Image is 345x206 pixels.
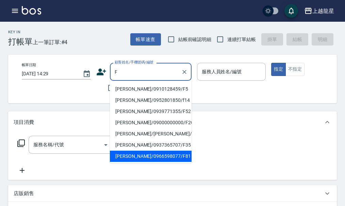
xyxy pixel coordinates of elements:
li: [PERSON_NAME]/[PERSON_NAME]/F68 [110,128,192,139]
label: 顧客姓名/手機號碼/編號 [115,60,153,65]
button: save [284,4,298,18]
button: 上越龍星 [301,4,337,18]
li: [PERSON_NAME]/09000000000/F20 [110,117,192,128]
li: [PERSON_NAME]/0966598077/F81 [110,151,192,162]
img: Logo [22,6,41,15]
button: 不指定 [285,63,305,76]
button: Clear [180,67,189,77]
p: 項目消費 [14,119,34,126]
div: 上越龍星 [312,7,334,15]
div: 店販銷售 [8,185,337,202]
h2: Key In [8,30,33,34]
li: [PERSON_NAME]/0939771355/F52 [110,106,192,117]
li: [PERSON_NAME]/0952801850/f14 [110,95,192,106]
span: 結帳前確認明細 [178,36,212,43]
p: 店販銷售 [14,190,34,197]
h3: 打帳單 [8,37,33,46]
li: [PERSON_NAME]/0937365707/F35 [110,139,192,151]
div: 項目消費 [8,111,337,133]
span: 上一筆訂單:#4 [33,38,68,46]
button: 帳單速查 [130,33,161,46]
li: [PERSON_NAME]/0921122849/F44 [110,162,192,173]
button: 指定 [271,63,286,76]
button: Choose date, selected date is 2025-08-15 [79,66,95,82]
li: [PERSON_NAME]/0910128459/F5 [110,83,192,95]
span: 連續打單結帳 [227,36,256,43]
label: 帳單日期 [22,62,36,68]
button: Open [100,139,111,150]
input: YYYY/MM/DD hh:mm [22,68,76,79]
